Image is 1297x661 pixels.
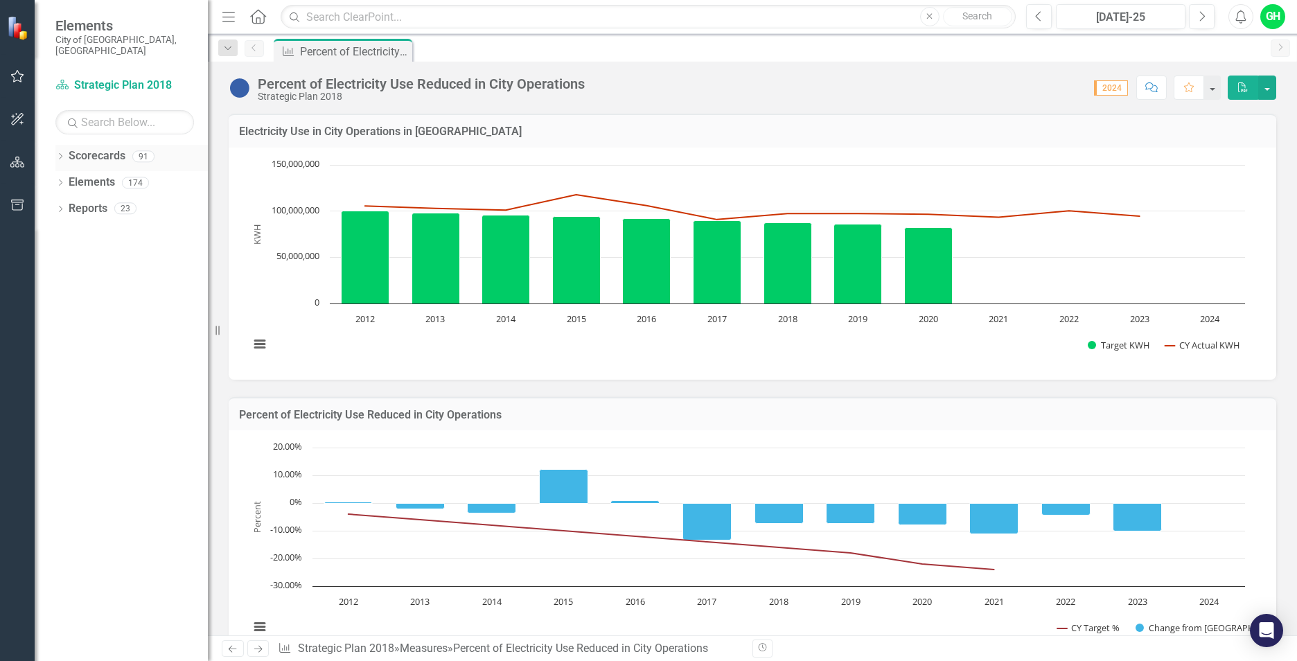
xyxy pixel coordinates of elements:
text: 2018 [778,312,797,325]
path: 2022, -4.37585262. Change from Baseline. [1042,504,1091,515]
text: 2014 [496,312,516,325]
button: View chart menu, Chart [250,335,270,354]
div: Percent of Electricity Use Reduced in City Operations [453,642,708,655]
button: Search [943,7,1012,26]
path: 2020, -7.98308892. Change from Baseline. [899,504,947,525]
button: Show Change from Baseline [1136,622,1239,634]
div: 23 [114,203,136,215]
text: 2021 [989,312,1008,325]
button: GH [1260,4,1285,29]
text: 2017 [707,312,727,325]
a: Reports [69,201,107,217]
path: 2016, 91,778,026. Target KWH. [623,218,671,303]
path: 2014, 95,949,754. Target KWH. [482,215,530,303]
button: Show Target KWH [1088,339,1150,351]
span: 2024 [1094,80,1128,96]
text: 0% [290,495,302,508]
text: 2013 [425,312,445,325]
path: 2016, 0.95196377. Change from Baseline. [611,501,660,504]
button: Show CY Target % [1057,622,1120,634]
path: 2020, 81,891,564. Target KWH. [905,227,953,303]
div: [DATE]-25 [1061,9,1181,26]
small: City of [GEOGRAPHIC_DATA], [GEOGRAPHIC_DATA] [55,34,194,57]
a: Strategic Plan 2018 [55,78,194,94]
div: Percent of Electricity Use Reduced in City Operations [258,76,585,91]
text: -20.00% [270,551,302,563]
div: Chart. Highcharts interactive chart. [242,441,1262,649]
text: 2015 [567,312,586,325]
div: Percent of Electricity Use Reduced in City Operations [300,43,409,60]
img: ClearPoint Strategy [7,16,31,40]
path: 2021, -11.04772268. Change from Baseline. [970,504,1018,534]
text: 150,000,000 [272,157,319,170]
h3: Percent of Electricity Use Reduced in City Operations [239,409,1266,421]
a: Measures [400,642,448,655]
text: 2016 [626,595,645,608]
div: Chart. Highcharts interactive chart. [242,158,1262,366]
text: 2019 [841,595,861,608]
text: 2024 [1200,312,1220,325]
svg: Interactive chart [242,441,1252,649]
path: 2017, 89,692,161. Target KWH. [694,220,741,303]
a: Elements [69,175,115,191]
path: 2015, 93,863,890. Target KWH. [553,216,601,303]
path: 2019, -7.3730299. Change from Baseline. [827,504,875,524]
a: Strategic Plan 2018 [298,642,394,655]
text: 2013 [410,595,430,608]
text: 2018 [769,595,788,608]
path: 2012, 100,121,483. Target KWH. [342,211,389,303]
div: Strategic Plan 2018 [258,91,585,102]
text: 2019 [848,312,867,325]
div: 91 [132,150,155,162]
path: 2013, 98,035,618. Target KWH. [412,213,460,303]
path: 2019, 85,520,433. Target KWH. [834,224,882,303]
text: 2023 [1128,595,1147,608]
text: 2014 [482,595,502,608]
input: Search ClearPoint... [281,5,1016,29]
div: 174 [122,177,149,188]
button: View chart menu, Chart [250,617,270,637]
path: 2023, -10.05351742. Change from Baseline. [1113,504,1162,531]
text: 10.00% [273,468,302,480]
path: 2015, 12.16246321. Change from Baseline. [540,470,588,504]
path: 2012, 0.48309643. Change from Baseline. [324,502,373,504]
span: Search [962,10,992,21]
text: 0 [315,296,319,308]
text: 2024 [1199,595,1219,608]
text: -30.00% [270,579,302,591]
text: 50,000,000 [276,249,319,262]
text: 2020 [912,595,932,608]
path: 2017, -13.45958729. Change from Baseline. [683,504,732,540]
div: Open Intercom Messenger [1250,614,1283,647]
text: Percent [251,501,263,533]
h3: Electricity Use in City Operations in [GEOGRAPHIC_DATA] [239,125,1266,138]
text: 2017 [697,595,716,608]
a: Scorecards [69,148,125,164]
text: 20.00% [273,440,302,452]
text: 2023 [1130,312,1149,325]
text: 2021 [985,595,1004,608]
text: 2012 [355,312,375,325]
text: 2020 [919,312,938,325]
path: 2018, 87,606,297. Target KWH. [764,222,812,303]
text: 2016 [637,312,656,325]
text: 2012 [339,595,358,608]
text: KWH [251,224,263,244]
svg: Interactive chart [242,158,1252,366]
input: Search Below... [55,110,194,134]
g: Target KWH, series 1 of 2. Bar series with 13 bars. [342,165,1211,304]
text: -10.00% [270,523,302,536]
span: Elements [55,17,194,34]
text: 2022 [1059,312,1079,325]
path: 2018, -7.30025574. Change from Baseline. [755,504,804,524]
path: 2014, -3.70160984. Change from Baseline. [468,504,516,513]
img: Information Unavailable [229,77,251,99]
path: 2013, -2.03113016. Change from Baseline. [396,504,445,509]
text: 2022 [1056,595,1075,608]
text: 2015 [554,595,573,608]
div: » » [278,641,742,657]
button: [DATE]-25 [1056,4,1185,29]
button: Show CY Actual KWH [1165,339,1240,351]
text: 100,000,000 [272,204,319,216]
